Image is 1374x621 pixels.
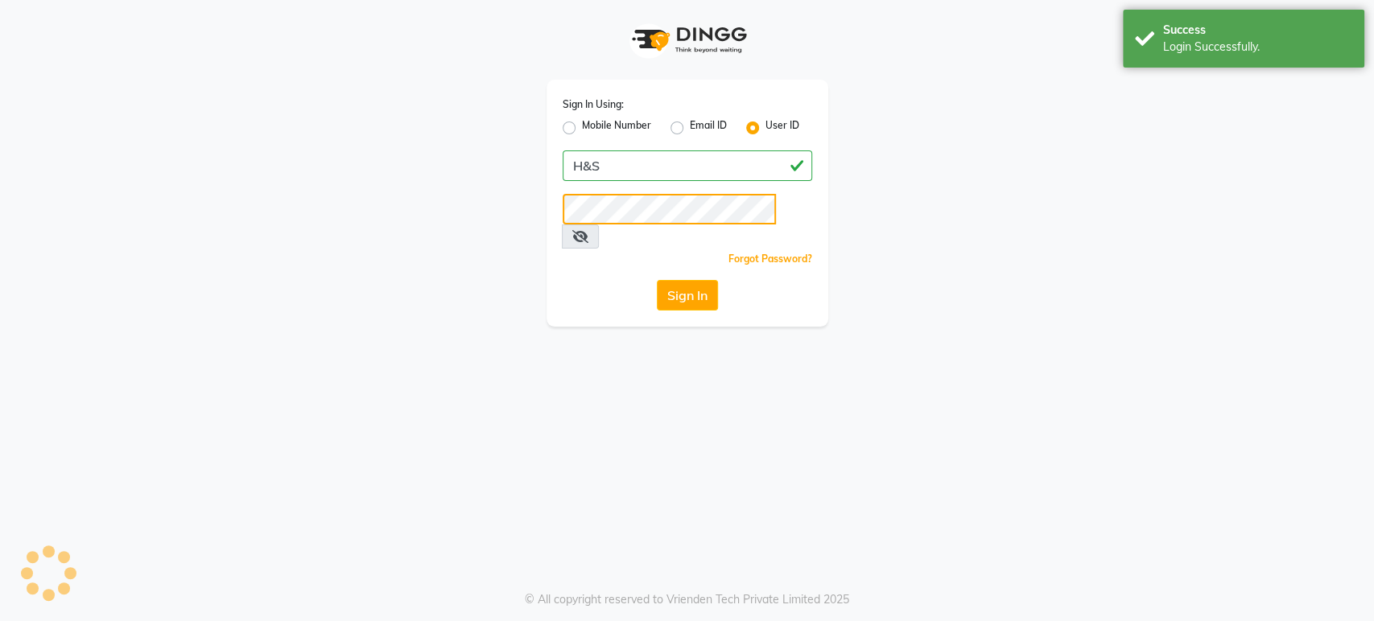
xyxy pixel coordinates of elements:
div: Login Successfully. [1163,39,1352,56]
label: Sign In Using: [563,97,624,112]
label: Email ID [690,118,727,138]
a: Forgot Password? [728,253,812,265]
label: User ID [765,118,799,138]
img: logo1.svg [623,16,752,64]
div: Success [1163,22,1352,39]
input: Username [563,150,812,181]
button: Sign In [657,280,718,310]
input: Username [563,194,776,224]
label: Mobile Number [582,118,651,138]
